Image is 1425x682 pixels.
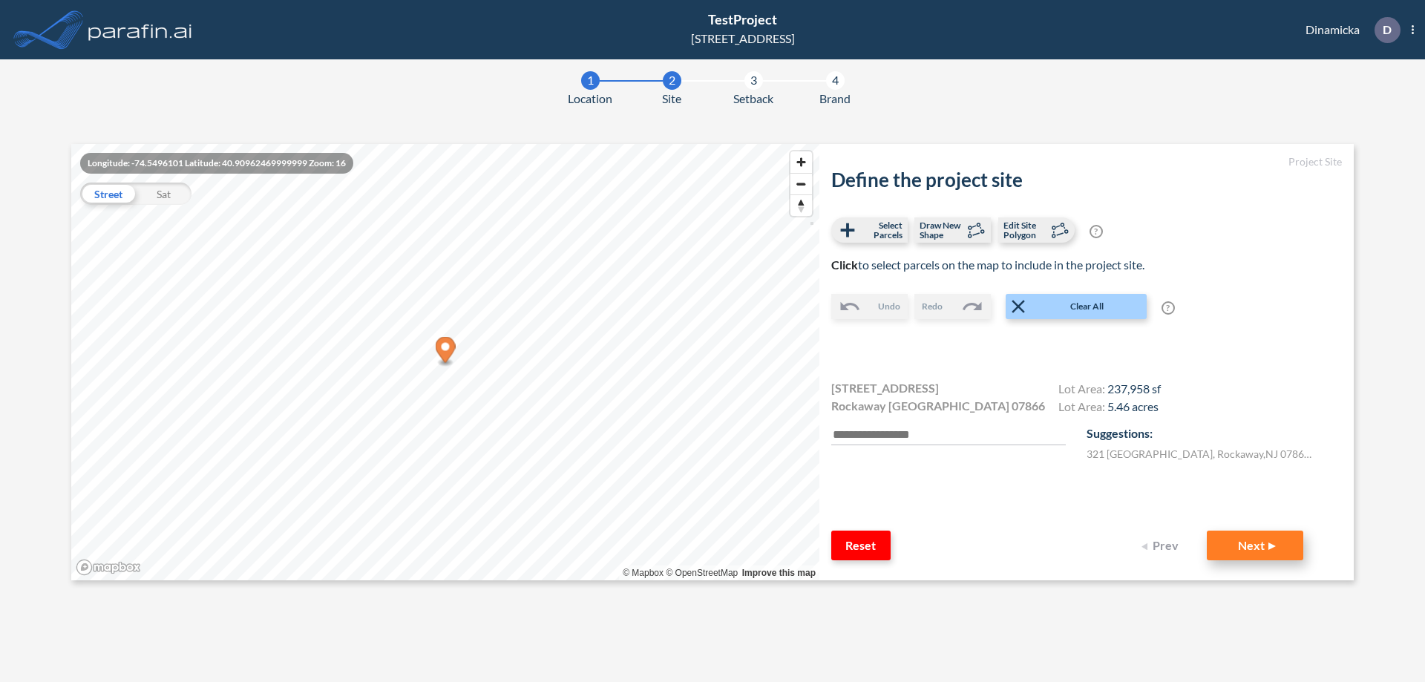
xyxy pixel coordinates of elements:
div: 3 [744,71,763,90]
span: ? [1162,301,1175,315]
canvas: Map [71,144,819,580]
span: [STREET_ADDRESS] [831,379,939,397]
div: Dinamicka [1283,17,1414,43]
div: 4 [826,71,845,90]
span: 5.46 acres [1107,399,1159,413]
div: Map marker [436,337,456,367]
h4: Lot Area: [1058,399,1161,417]
span: Draw New Shape [920,220,963,240]
span: Undo [878,300,900,313]
span: Site [662,90,681,108]
span: ? [1090,225,1103,238]
span: Select Parcels [859,220,902,240]
h2: Define the project site [831,168,1342,191]
h5: Project Site [831,156,1342,168]
span: Setback [733,90,773,108]
p: D [1383,23,1392,36]
span: 237,958 sf [1107,381,1161,396]
span: Redo [922,300,943,313]
label: 321 [GEOGRAPHIC_DATA] , Rockaway , NJ 07866 , US [1087,446,1317,462]
span: Edit Site Polygon [1003,220,1047,240]
div: 1 [581,71,600,90]
button: Reset [831,531,891,560]
img: logo [85,15,195,45]
span: Clear All [1029,300,1145,313]
div: 2 [663,71,681,90]
a: OpenStreetMap [666,568,738,578]
span: TestProject [708,11,777,27]
p: Suggestions: [1087,424,1342,442]
button: Next [1207,531,1303,560]
span: Location [568,90,612,108]
button: Undo [831,294,908,319]
span: Brand [819,90,851,108]
button: Prev [1133,531,1192,560]
button: Zoom in [790,151,812,173]
span: Rockaway [GEOGRAPHIC_DATA] 07866 [831,397,1045,415]
div: Longitude: -74.5496101 Latitude: 40.90962469999999 Zoom: 16 [80,153,353,174]
a: Mapbox [623,568,664,578]
div: Street [80,183,136,205]
span: Zoom out [790,174,812,194]
div: Sat [136,183,191,205]
b: Click [831,258,858,272]
a: Mapbox homepage [76,559,141,576]
button: Clear All [1006,294,1147,319]
button: Reset bearing to north [790,194,812,216]
span: to select parcels on the map to include in the project site. [831,258,1144,272]
button: Redo [914,294,991,319]
h4: Lot Area: [1058,381,1161,399]
a: Improve this map [742,568,816,578]
div: [STREET_ADDRESS] [691,30,795,47]
button: Zoom out [790,173,812,194]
